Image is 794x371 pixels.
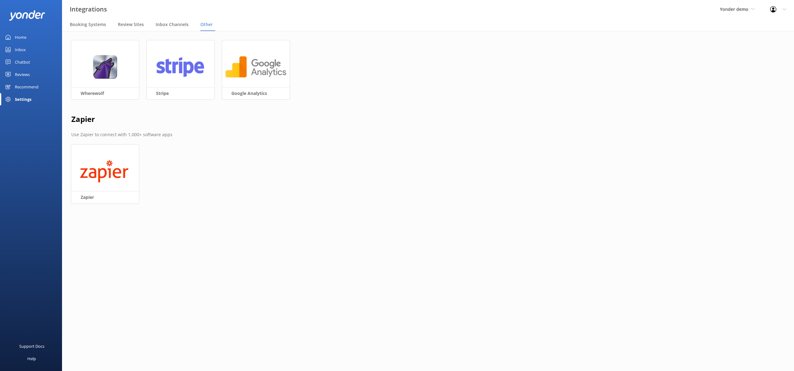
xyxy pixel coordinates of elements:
[93,55,117,79] img: wherewolf.png
[71,87,139,99] h3: Wherewolf
[150,55,211,79] img: stripe.png
[15,56,30,68] div: Chatbot
[15,43,26,56] div: Inbox
[222,40,290,99] a: Google Analytics
[147,87,214,99] h3: Stripe
[720,6,748,12] span: Yonder demo
[71,113,785,125] h2: Zapier
[70,21,106,28] span: Booking Systems
[70,4,107,14] h3: Integrations
[9,10,45,20] img: yonder-white-logo.png
[222,87,290,99] h3: Google Analytics
[15,31,26,43] div: Home
[80,159,131,183] img: zapier.png
[71,40,139,99] a: Wherewolf
[71,145,139,203] a: Zapier
[15,81,38,93] div: Recommend
[118,21,144,28] span: Review Sites
[15,93,31,105] div: Settings
[15,68,30,81] div: Reviews
[71,131,785,138] p: Use Zapier to connect with 1,000+ software apps
[225,55,287,79] img: google-analytics.png
[71,191,139,203] h3: Zapier
[147,40,214,99] a: Stripe
[200,21,213,28] span: Other
[156,21,189,28] span: Inbox Channels
[27,352,36,365] div: Help
[19,340,44,352] div: Support Docs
